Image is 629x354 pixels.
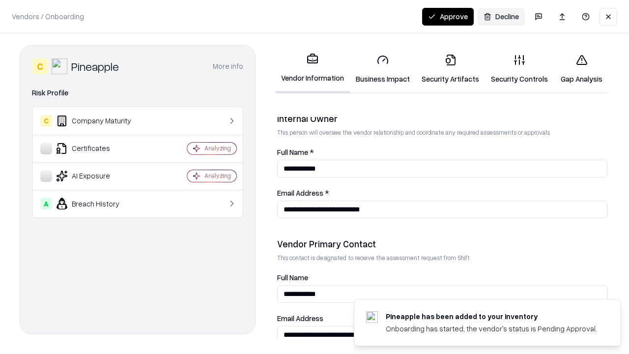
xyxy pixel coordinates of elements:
[40,170,158,182] div: AI Exposure
[71,59,119,74] div: Pineapple
[32,87,243,99] div: Risk Profile
[277,128,607,137] p: This person will oversee the vendor relationship and coordinate any required assessments or appro...
[40,115,158,127] div: Company Maturity
[204,144,231,152] div: Analyzing
[40,143,158,154] div: Certificates
[277,274,607,281] label: Full Name
[386,324,597,334] div: Onboarding has started, the vendor's status is Pending Approval.
[485,46,554,92] a: Security Controls
[277,238,607,250] div: Vendor Primary Contact
[40,198,158,209] div: Breach History
[32,59,48,74] div: C
[12,11,84,22] p: Vendors / Onboarding
[277,113,607,124] div: Internal Owner
[422,8,474,26] button: Approve
[366,311,378,323] img: pineappleenergy.com
[204,172,231,180] div: Analyzing
[277,254,607,262] p: This contact is designated to receive the assessment request from Shift
[40,115,52,127] div: C
[275,45,350,93] a: Vendor Information
[554,46,609,92] a: Gap Analysis
[52,59,67,74] img: Pineapple
[478,8,525,26] button: Decline
[350,46,416,92] a: Business Impact
[416,46,485,92] a: Security Artifacts
[386,311,597,322] div: Pineapple has been added to your inventory
[277,148,607,156] label: Full Name *
[277,315,607,322] label: Email Address
[213,58,243,75] button: More info
[277,189,607,197] label: Email Address *
[40,198,52,209] div: A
